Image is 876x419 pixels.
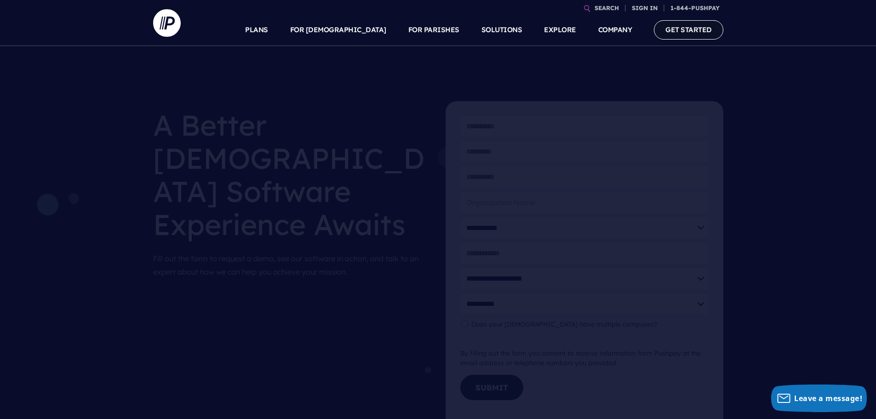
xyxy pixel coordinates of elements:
[408,14,459,46] a: FOR PARISHES
[481,14,522,46] a: SOLUTIONS
[654,20,723,39] a: GET STARTED
[544,14,576,46] a: EXPLORE
[794,393,862,403] span: Leave a message!
[245,14,268,46] a: PLANS
[290,14,386,46] a: FOR [DEMOGRAPHIC_DATA]
[771,385,867,412] button: Leave a message!
[598,14,632,46] a: COMPANY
